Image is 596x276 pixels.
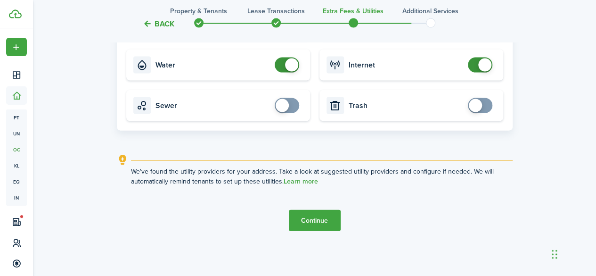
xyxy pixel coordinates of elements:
[6,190,27,206] a: in
[170,6,227,16] h3: Property & Tenants
[6,109,27,125] a: pt
[143,19,174,29] button: Back
[247,6,305,16] h3: Lease Transactions
[284,178,318,185] a: Learn more
[6,158,27,174] a: kl
[552,240,557,268] div: Drag
[6,142,27,158] a: oc
[155,101,270,110] card-title: Sewer
[402,6,458,16] h3: Additional Services
[6,174,27,190] a: eq
[323,6,384,16] h3: Extra fees & Utilities
[117,154,129,166] i: outline
[9,9,22,18] img: TenantCloud
[131,167,513,186] explanation-description: We've found the utility providers for your address. Take a look at suggested utility providers an...
[549,231,596,276] iframe: Chat Widget
[155,61,270,69] card-title: Water
[6,38,27,56] button: Open menu
[6,125,27,142] a: un
[289,210,341,231] button: Continue
[349,101,463,110] card-title: Trash
[349,61,463,69] card-title: Internet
